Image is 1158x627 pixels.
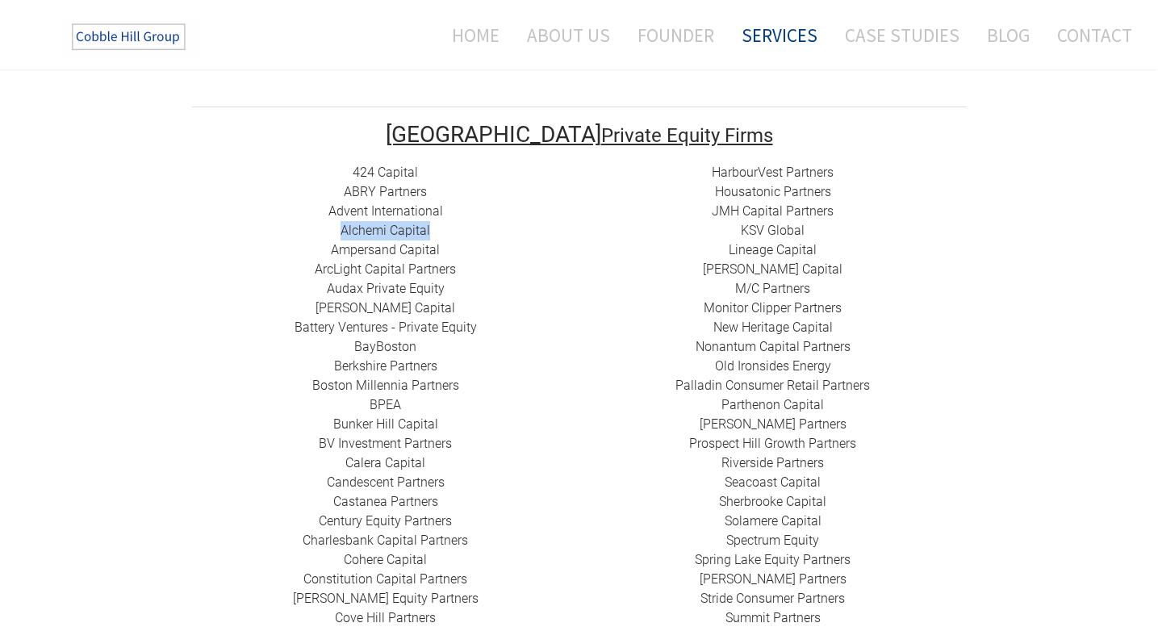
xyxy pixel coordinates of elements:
[295,320,477,335] a: Battery Ventures - Private Equity
[386,121,601,148] font: [GEOGRAPHIC_DATA]
[601,124,773,147] font: Private Equity Firms
[729,14,830,56] a: Services
[700,571,847,587] a: [PERSON_NAME] Partners
[713,320,833,335] a: New Heritage Capital
[303,571,467,587] a: Constitution Capital Partners
[312,378,459,393] a: Boston Millennia Partners
[675,378,870,393] a: Palladin Consumer Retail Partners
[975,14,1042,56] a: Blog
[341,223,430,238] a: Alchemi Capital
[735,281,810,296] a: ​M/C Partners
[293,591,479,606] a: ​[PERSON_NAME] Equity Partners
[333,494,438,509] a: ​Castanea Partners
[1045,14,1132,56] a: Contact
[719,494,826,509] a: ​Sherbrooke Capital​
[328,203,443,219] a: Advent International
[704,300,842,316] a: ​Monitor Clipper Partners
[315,261,456,277] a: ​ArcLight Capital Partners
[725,474,821,490] a: Seacoast Capital
[715,184,831,199] a: Housatonic Partners
[726,533,819,548] a: Spectrum Equity
[695,552,851,567] a: Spring Lake Equity Partners
[316,300,455,316] a: [PERSON_NAME] Capital
[327,474,445,490] a: Candescent Partners
[319,436,452,451] a: BV Investment Partners
[729,242,817,257] a: Lineage Capital
[700,591,845,606] a: Stride Consumer Partners
[428,14,512,56] a: Home
[712,165,834,180] a: HarbourVest Partners
[741,223,805,238] a: ​KSV Global
[625,14,726,56] a: Founder
[721,455,824,470] a: Riverside Partners
[344,552,427,567] a: Cohere Capital
[354,339,416,354] a: BayBoston
[721,397,824,412] a: ​Parthenon Capital
[327,281,445,296] a: Audax Private Equity
[303,533,468,548] a: Charlesbank Capital Partners
[344,184,427,199] a: ​ABRY Partners
[370,397,401,412] a: BPEA
[703,261,842,277] a: [PERSON_NAME] Capital
[696,339,851,354] a: Nonantum Capital Partners
[700,416,847,432] a: ​[PERSON_NAME] Partners
[319,513,452,529] a: ​Century Equity Partners
[725,610,821,625] a: Summit Partners
[345,455,425,470] a: Calera Capital
[61,17,199,57] img: The Cobble Hill Group LLC
[334,358,437,374] a: Berkshire Partners
[515,14,622,56] a: About Us
[331,242,440,257] a: ​Ampersand Capital
[833,14,972,56] a: Case Studies
[689,436,856,451] a: Prospect Hill Growth Partners
[715,358,831,374] a: ​Old Ironsides Energy
[335,610,436,625] a: Cove Hill Partners
[353,165,418,180] a: 424 Capital
[712,203,834,219] a: ​JMH Capital Partners
[725,513,821,529] a: Solamere Capital
[333,416,438,432] a: ​Bunker Hill Capital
